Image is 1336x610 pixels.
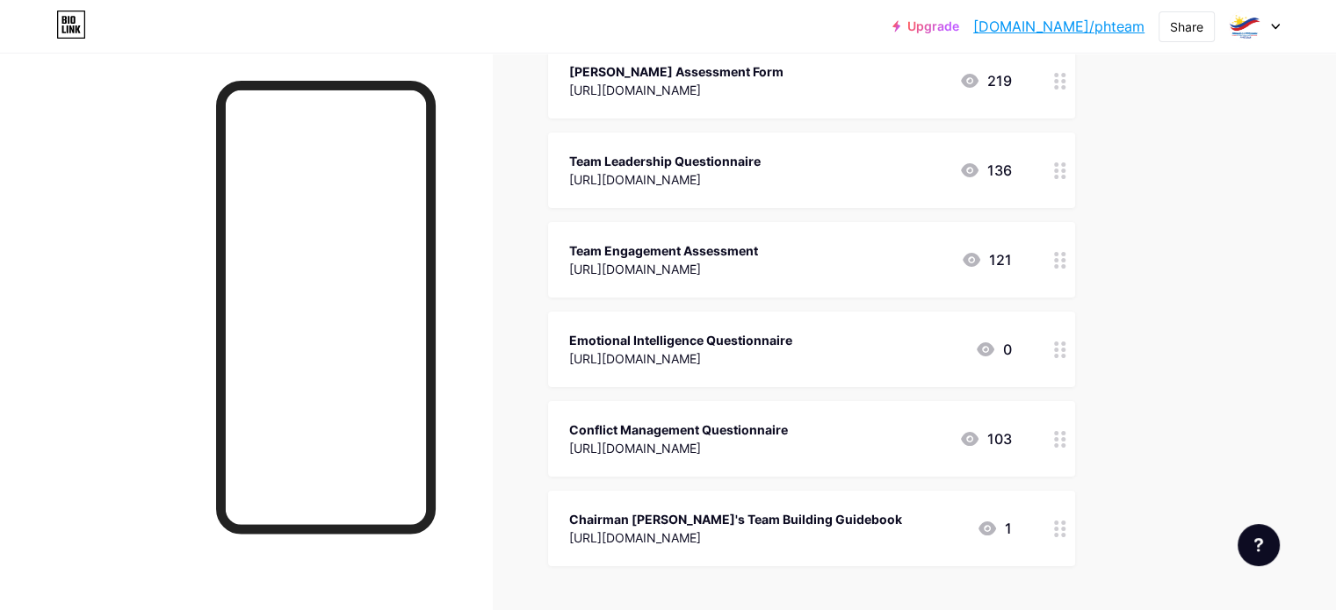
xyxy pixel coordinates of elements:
[569,62,784,81] div: [PERSON_NAME] Assessment Form
[569,420,788,439] div: Conflict Management Questionnaire
[569,349,792,368] div: [URL][DOMAIN_NAME]
[977,518,1012,539] div: 1
[569,439,788,457] div: [URL][DOMAIN_NAME]
[569,241,758,260] div: Team Engagement Assessment
[1170,18,1203,36] div: Share
[1228,10,1261,43] img: phteam
[892,19,959,33] a: Upgrade
[569,260,758,278] div: [URL][DOMAIN_NAME]
[569,170,761,189] div: [URL][DOMAIN_NAME]
[961,249,1012,270] div: 121
[975,339,1012,360] div: 0
[569,81,784,99] div: [URL][DOMAIN_NAME]
[959,160,1012,181] div: 136
[569,331,792,349] div: Emotional Intelligence Questionnaire
[973,16,1145,37] a: [DOMAIN_NAME]/phteam
[569,528,902,547] div: [URL][DOMAIN_NAME]
[959,70,1012,91] div: 219
[569,152,761,170] div: Team Leadership Questionnaire
[569,510,902,528] div: Chairman [PERSON_NAME]'s Team Building Guidebook
[959,428,1012,449] div: 103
